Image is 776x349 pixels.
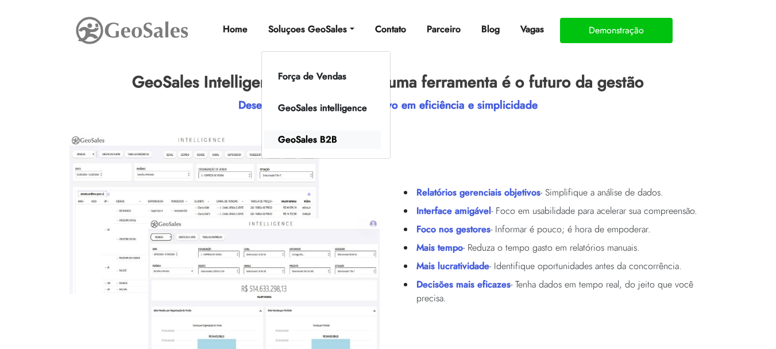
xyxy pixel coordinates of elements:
[264,18,358,41] a: Soluçoes GeoSales
[477,18,504,41] a: Blog
[414,220,705,239] li: - Informar é pouco; é hora de empoderar.
[416,259,489,273] spam: Mais lucratividade
[370,18,411,41] a: Contato
[414,275,705,308] li: - Tenha dados em tempo real, do jeito que você precisa.
[414,202,705,220] li: - Foco em usabilidade para acelerar sua compreensão.
[416,223,491,236] spam: Foco nos gestores
[264,131,381,149] a: GeoSales B2B
[238,97,538,113] spam: Desenvolvido com foco exclusivo em eficiência e simplicidade
[414,257,705,275] li: - Identifique oportunidades antes da concorrência.
[422,18,465,41] a: Parceiro
[414,183,705,202] li: - Simplifique a análise de dados.
[416,204,491,217] spam: Interface amigável
[416,186,541,199] spam: Relatórios gerenciais objetivos
[264,99,381,117] a: GeoSales intelligence
[75,14,190,47] img: GeoSales
[416,278,511,291] spam: Decisões mais eficazes
[414,239,705,257] li: - Reduza o tempo gasto em relatórios manuais.
[516,18,549,41] a: Vagas
[416,241,463,254] spam: Mais tempo
[264,67,381,86] a: Força de Vendas
[560,18,673,43] button: Demonstração
[218,18,252,41] a: Home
